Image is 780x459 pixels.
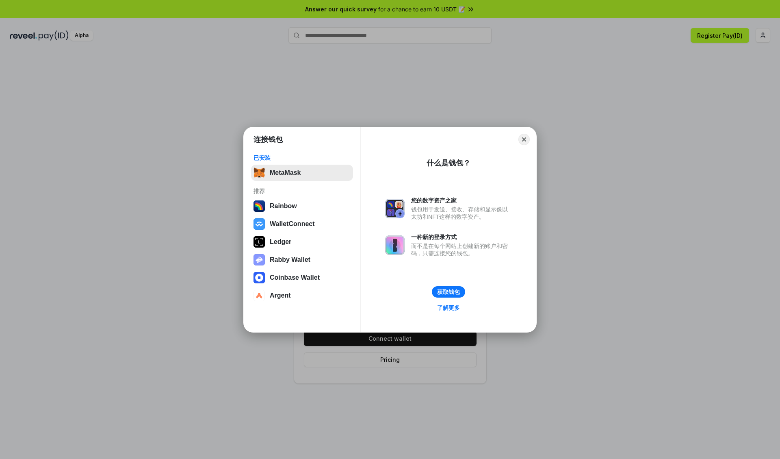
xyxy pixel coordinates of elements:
[270,292,291,299] div: Argent
[432,302,465,313] a: 了解更多
[253,272,265,283] img: svg+xml,%3Csvg%20width%3D%2228%22%20height%3D%2228%22%20viewBox%3D%220%200%2028%2028%22%20fill%3D...
[251,234,353,250] button: Ledger
[270,202,297,210] div: Rainbow
[385,235,405,255] img: svg+xml,%3Csvg%20xmlns%3D%22http%3A%2F%2Fwww.w3.org%2F2000%2Fsvg%22%20fill%3D%22none%22%20viewBox...
[411,233,512,241] div: 一种新的登录方式
[253,200,265,212] img: svg+xml,%3Csvg%20width%3D%22120%22%20height%3D%22120%22%20viewBox%3D%220%200%20120%20120%22%20fil...
[253,218,265,230] img: svg+xml,%3Csvg%20width%3D%2228%22%20height%3D%2228%22%20viewBox%3D%220%200%2028%2028%22%20fill%3D...
[251,198,353,214] button: Rainbow
[251,270,353,286] button: Coinbase Wallet
[253,236,265,248] img: svg+xml,%3Csvg%20xmlns%3D%22http%3A%2F%2Fwww.w3.org%2F2000%2Fsvg%22%20width%3D%2228%22%20height%3...
[270,238,291,246] div: Ledger
[518,134,530,145] button: Close
[411,206,512,220] div: 钱包用于发送、接收、存储和显示像以太坊和NFT这样的数字资产。
[437,304,460,311] div: 了解更多
[270,220,315,228] div: WalletConnect
[251,165,353,181] button: MetaMask
[253,290,265,301] img: svg+xml,%3Csvg%20width%3D%2228%22%20height%3D%2228%22%20viewBox%3D%220%200%2028%2028%22%20fill%3D...
[251,216,353,232] button: WalletConnect
[411,197,512,204] div: 您的数字资产之家
[385,199,405,218] img: svg+xml,%3Csvg%20xmlns%3D%22http%3A%2F%2Fwww.w3.org%2F2000%2Fsvg%22%20fill%3D%22none%22%20viewBox...
[427,158,470,168] div: 什么是钱包？
[432,286,465,298] button: 获取钱包
[253,135,283,144] h1: 连接钱包
[251,252,353,268] button: Rabby Wallet
[437,288,460,296] div: 获取钱包
[270,274,320,281] div: Coinbase Wallet
[253,254,265,265] img: svg+xml,%3Csvg%20xmlns%3D%22http%3A%2F%2Fwww.w3.org%2F2000%2Fsvg%22%20fill%3D%22none%22%20viewBox...
[253,167,265,178] img: svg+xml,%3Csvg%20fill%3D%22none%22%20height%3D%2233%22%20viewBox%3D%220%200%2035%2033%22%20width%...
[270,256,310,263] div: Rabby Wallet
[411,242,512,257] div: 而不是在每个网站上创建新的账户和密码，只需连接您的钱包。
[270,169,301,176] div: MetaMask
[253,154,351,161] div: 已安装
[253,187,351,195] div: 推荐
[251,287,353,304] button: Argent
